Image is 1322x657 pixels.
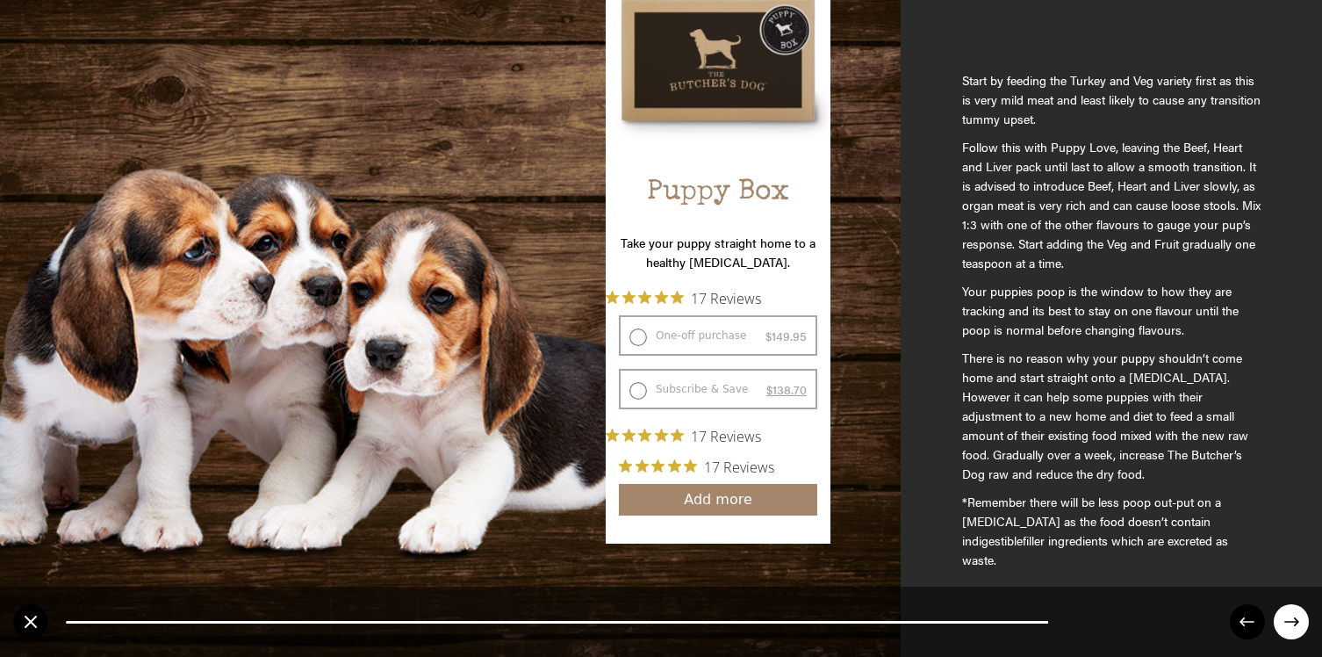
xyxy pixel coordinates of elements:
[606,233,830,276] p: Take your puppy straight home to a healthy [MEDICAL_DATA].
[766,380,807,398] bdi: 138.70
[619,369,817,409] label: Subscribe & Save
[962,133,1261,277] p: Follow this with Puppy Love, leaving the Beef, Heart and Liver pack until last to allow a smooth ...
[962,343,1261,487] p: There is no reason why your puppy shouldn’t come home and start straight onto a [MEDICAL_DATA]. H...
[962,487,1261,574] p: *Remember there will be less poop out-put on a [MEDICAL_DATA] as the food doesn’t contain indiges...
[704,453,774,480] span: 17 Reviews
[691,285,761,311] span: 17 Reviews
[691,422,761,449] span: 17 Reviews
[606,422,761,449] button: Rated 5 out of 5 stars from 17 reviews. Jump to reviews.
[766,380,772,398] span: $
[765,327,807,344] bdi: 149.95
[962,66,1261,133] p: Start by feeding the Turkey and Veg variety first as this is very mild meat and least likely to c...
[606,162,830,224] h2: Puppy Box
[619,484,817,516] button: Add more
[962,277,1261,343] p: Your puppies poop is the window to how they are tracking and its best to stay on one flavour unti...
[619,315,817,356] label: One-off purchase
[606,285,761,311] button: Rated 5 out of 5 stars from 17 reviews. Jump to reviews.
[765,327,772,344] span: $
[619,453,774,480] button: Rated 5 out of 5 stars from 17 reviews. Jump to reviews.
